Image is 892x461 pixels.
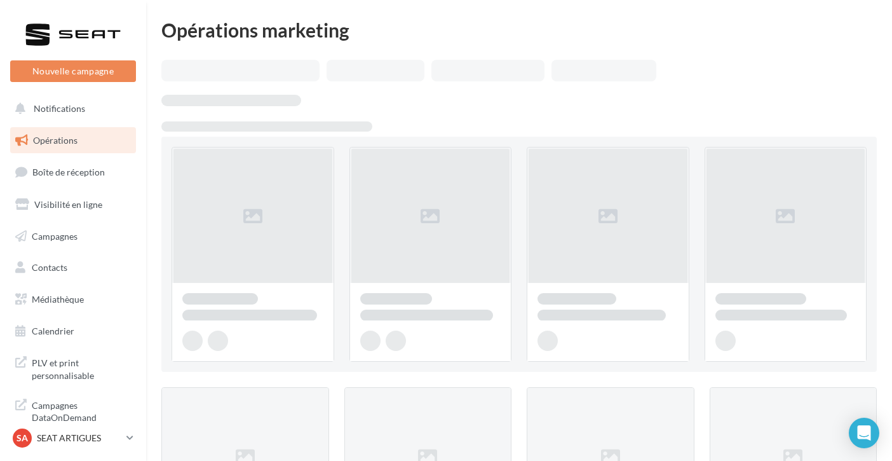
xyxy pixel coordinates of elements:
a: Médiathèque [8,286,139,313]
a: Visibilité en ligne [8,191,139,218]
a: PLV et print personnalisable [8,349,139,387]
a: Campagnes [8,223,139,250]
p: SEAT ARTIGUES [37,432,121,444]
span: PLV et print personnalisable [32,354,131,382]
button: Nouvelle campagne [10,60,136,82]
span: Médiathèque [32,294,84,305]
button: Notifications [8,95,133,122]
a: Contacts [8,254,139,281]
span: Notifications [34,103,85,114]
a: Opérations [8,127,139,154]
a: Calendrier [8,318,139,345]
span: Contacts [32,262,67,273]
span: Campagnes [32,230,78,241]
span: Boîte de réception [32,167,105,177]
span: Calendrier [32,326,74,336]
span: SA [17,432,28,444]
a: SA SEAT ARTIGUES [10,426,136,450]
div: Opérations marketing [161,20,877,39]
a: Boîte de réception [8,158,139,186]
div: Open Intercom Messenger [849,418,879,448]
span: Visibilité en ligne [34,199,102,210]
span: Opérations [33,135,78,146]
span: Campagnes DataOnDemand [32,397,131,424]
a: Campagnes DataOnDemand [8,392,139,429]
